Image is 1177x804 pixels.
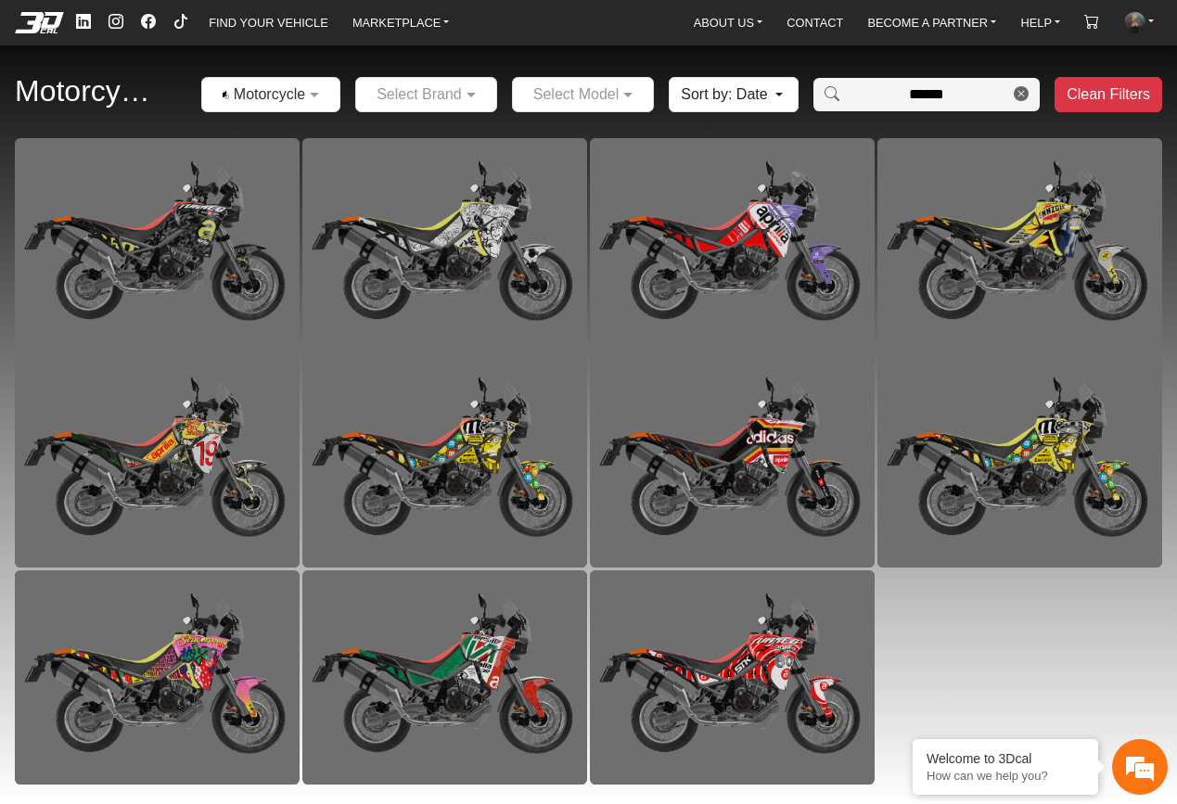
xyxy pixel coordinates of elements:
a: HELP [1014,9,1068,35]
div: Welcome to 3Dcal [927,751,1084,766]
div: FAQs [124,548,239,606]
a: MARKETPLACE [345,9,457,35]
div: Navigation go back [20,96,48,123]
a: FIND YOUR VEHICLE [201,9,335,35]
span: Conversation [9,581,124,593]
input: Amount (to the nearest dollar) [850,78,1004,111]
div: Chat with us now [124,97,339,121]
textarea: Type your message and hit 'Enter' [9,483,353,548]
h2: Motorcycles [15,67,164,116]
button: Sort by: Date [669,77,798,112]
div: Articles [238,548,353,606]
div: Minimize live chat window [304,9,349,54]
a: CONTACT [779,9,851,35]
a: ABOUT US [686,9,770,35]
span: We're online! [108,218,256,394]
button: Clean Filters [1055,77,1162,112]
a: BECOME A PARTNER [860,9,1004,35]
p: How can we help you? [927,769,1084,783]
